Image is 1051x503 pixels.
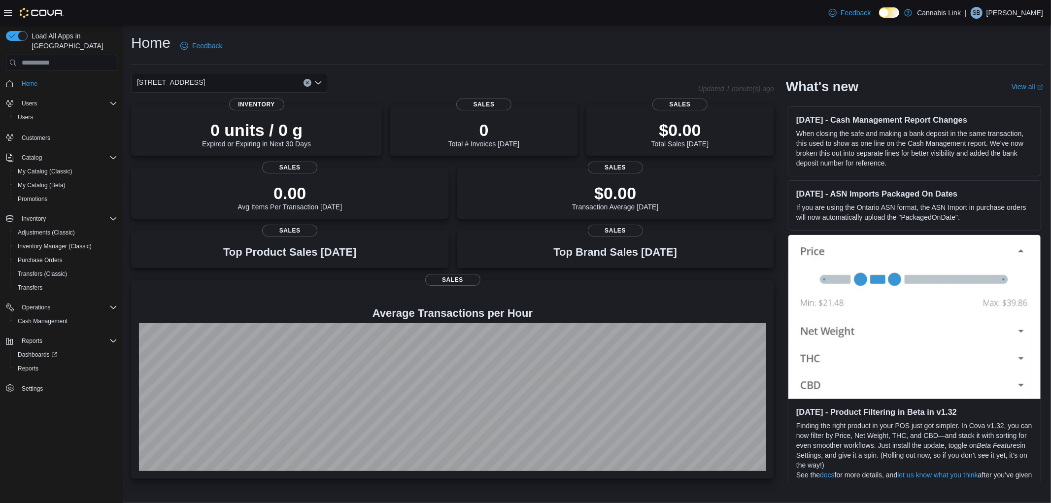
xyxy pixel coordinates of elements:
h3: [DATE] - Product Filtering in Beta in v1.32 [796,407,1033,417]
a: My Catalog (Classic) [14,166,76,177]
a: Dashboards [14,349,61,361]
p: Updated 1 minute(s) ago [698,85,774,93]
button: Transfers (Classic) [10,267,121,281]
p: Cannabis Link [917,7,961,19]
span: Transfers [14,282,117,294]
svg: External link [1037,84,1043,90]
span: Catalog [22,154,42,162]
a: Purchase Orders [14,254,67,266]
a: Home [18,78,41,90]
span: Customers [18,131,117,143]
span: Sales [588,225,643,236]
span: Inventory [18,213,117,225]
span: [STREET_ADDRESS] [137,76,205,88]
button: Users [2,97,121,110]
a: docs [820,471,835,479]
span: Reports [22,337,42,345]
span: Adjustments (Classic) [18,229,75,236]
button: Operations [18,302,55,313]
h2: What's new [786,79,858,95]
input: Dark Mode [879,7,900,18]
span: Sales [262,162,317,173]
a: Cash Management [14,315,71,327]
a: Inventory Manager (Classic) [14,240,96,252]
span: Sales [652,99,708,110]
button: Reports [18,335,46,347]
span: Inventory [229,99,284,110]
a: Customers [18,132,54,144]
span: My Catalog (Beta) [14,179,117,191]
a: Settings [18,383,47,395]
span: My Catalog (Classic) [14,166,117,177]
span: Transfers (Classic) [14,268,117,280]
span: Settings [22,385,43,393]
span: Load All Apps in [GEOGRAPHIC_DATA] [28,31,117,51]
span: Settings [18,382,117,395]
button: Operations [2,301,121,314]
span: Reports [18,365,38,372]
span: Cash Management [18,317,68,325]
span: Transfers (Classic) [18,270,67,278]
button: Purchase Orders [10,253,121,267]
h3: [DATE] - ASN Imports Packaged On Dates [796,189,1033,199]
h1: Home [131,33,170,53]
div: Transaction Average [DATE] [572,183,659,211]
span: Feedback [841,8,871,18]
div: Shawn Benny [971,7,983,19]
span: Catalog [18,152,117,164]
span: Purchase Orders [18,256,63,264]
button: Settings [2,381,121,396]
span: Users [18,98,117,109]
div: Total Sales [DATE] [651,120,709,148]
button: Reports [2,334,121,348]
span: Inventory [22,215,46,223]
h3: Top Product Sales [DATE] [223,246,356,258]
span: Sales [425,274,480,286]
button: Promotions [10,192,121,206]
button: Customers [2,130,121,144]
button: Inventory [2,212,121,226]
button: Users [10,110,121,124]
button: Catalog [18,152,46,164]
button: My Catalog (Beta) [10,178,121,192]
a: let us know what you think [897,471,978,479]
span: Home [22,80,37,88]
span: Users [18,113,33,121]
p: $0.00 [651,120,709,140]
span: Dashboards [18,351,57,359]
div: Total # Invoices [DATE] [448,120,519,148]
span: My Catalog (Beta) [18,181,66,189]
span: Promotions [18,195,48,203]
p: Finding the right product in your POS just got simpler. In Cova v1.32, you can now filter by Pric... [796,421,1033,470]
span: SB [973,7,981,19]
span: Adjustments (Classic) [14,227,117,238]
a: Dashboards [10,348,121,362]
span: Inventory Manager (Classic) [14,240,117,252]
button: Cash Management [10,314,121,328]
span: Operations [18,302,117,313]
a: Transfers [14,282,46,294]
button: Inventory Manager (Classic) [10,239,121,253]
a: Adjustments (Classic) [14,227,79,238]
span: Feedback [192,41,222,51]
span: Users [22,100,37,107]
span: Reports [14,363,117,374]
p: [PERSON_NAME] [986,7,1043,19]
button: Catalog [2,151,121,165]
p: When closing the safe and making a bank deposit in the same transaction, this used to show as one... [796,129,1033,168]
img: Cova [20,8,64,18]
span: Sales [588,162,643,173]
button: Open list of options [314,79,322,87]
span: Sales [456,99,511,110]
span: Promotions [14,193,117,205]
div: Expired or Expiring in Next 30 Days [202,120,311,148]
span: Reports [18,335,117,347]
h3: [DATE] - Cash Management Report Changes [796,115,1033,125]
span: Purchase Orders [14,254,117,266]
span: Dashboards [14,349,117,361]
span: Customers [22,134,50,142]
p: See the for more details, and after you’ve given it a try. [796,470,1033,490]
span: My Catalog (Classic) [18,168,72,175]
p: 0 [448,120,519,140]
